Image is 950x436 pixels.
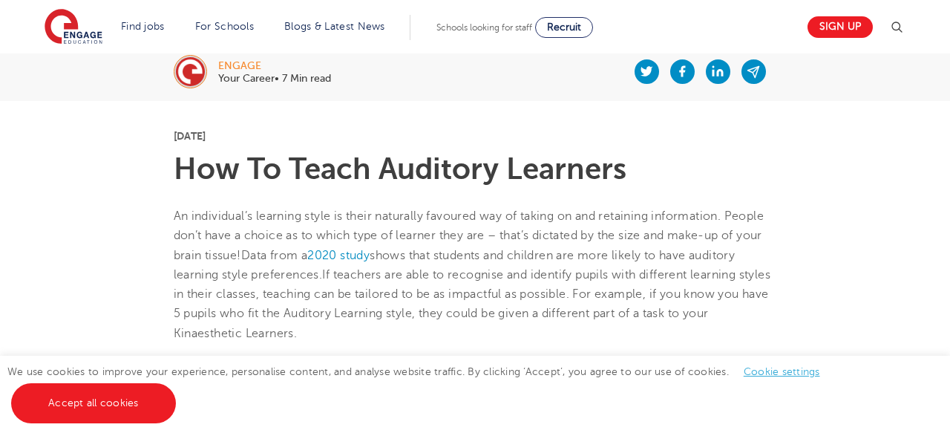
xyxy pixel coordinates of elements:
span: shows that students and children are more likely to have auditory learning style preferences. [174,249,736,282]
span: We use cookies to improve your experience, personalise content, and analyse website traffic. By c... [7,366,835,409]
span: An individual’s learning style is their naturally favoured way of taking on and retaining informa... [174,209,764,262]
span: Recruit [547,22,581,33]
a: Accept all cookies [11,383,176,423]
span: If teachers are able to recognise and identify pupils with different learning styles in their cla... [174,268,770,340]
p: [DATE] [174,131,777,141]
div: engage [218,61,331,71]
span: Data from a [241,249,307,262]
a: Find jobs [121,21,165,32]
a: Recruit [535,17,593,38]
img: Engage Education [45,9,102,46]
a: Sign up [807,16,873,38]
a: Cookie settings [744,366,820,377]
span: Schools looking for staff [436,22,532,33]
a: Blogs & Latest News [284,21,385,32]
a: 2020 study [307,249,370,262]
h1: How To Teach Auditory Learners [174,154,777,184]
a: For Schools [195,21,254,32]
p: Your Career• 7 Min read [218,74,331,84]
